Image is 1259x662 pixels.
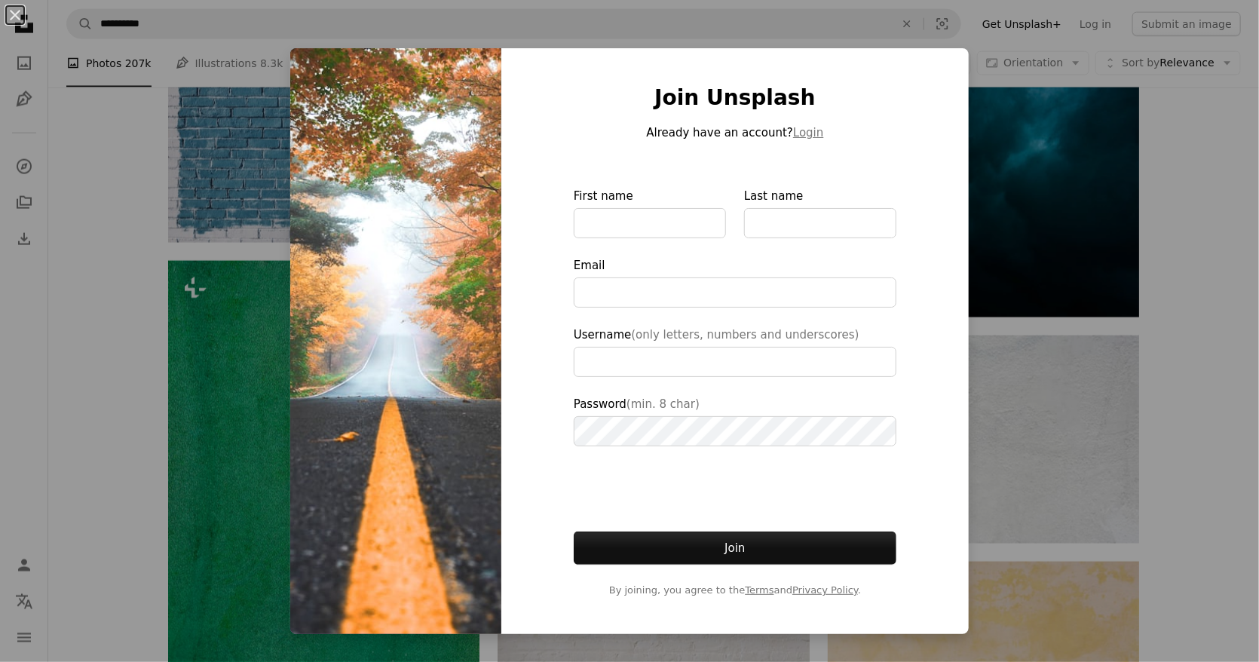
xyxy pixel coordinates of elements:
[744,208,896,238] input: Last name
[574,256,896,308] label: Email
[574,395,896,446] label: Password
[631,328,859,342] span: (only letters, numbers and underscores)
[792,584,858,596] a: Privacy Policy
[574,208,726,238] input: First name
[574,326,896,377] label: Username
[626,397,700,411] span: (min. 8 char)
[574,124,896,142] p: Already have an account?
[574,532,896,565] button: Join
[574,347,896,377] input: Username(only letters, numbers and underscores)
[290,48,501,634] img: photo-1476820865390-c52aeebb9891
[745,584,773,596] a: Terms
[574,277,896,308] input: Email
[574,583,896,598] span: By joining, you agree to the and .
[574,187,726,238] label: First name
[574,84,896,112] h1: Join Unsplash
[574,416,896,446] input: Password(min. 8 char)
[744,187,896,238] label: Last name
[793,124,823,142] button: Login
